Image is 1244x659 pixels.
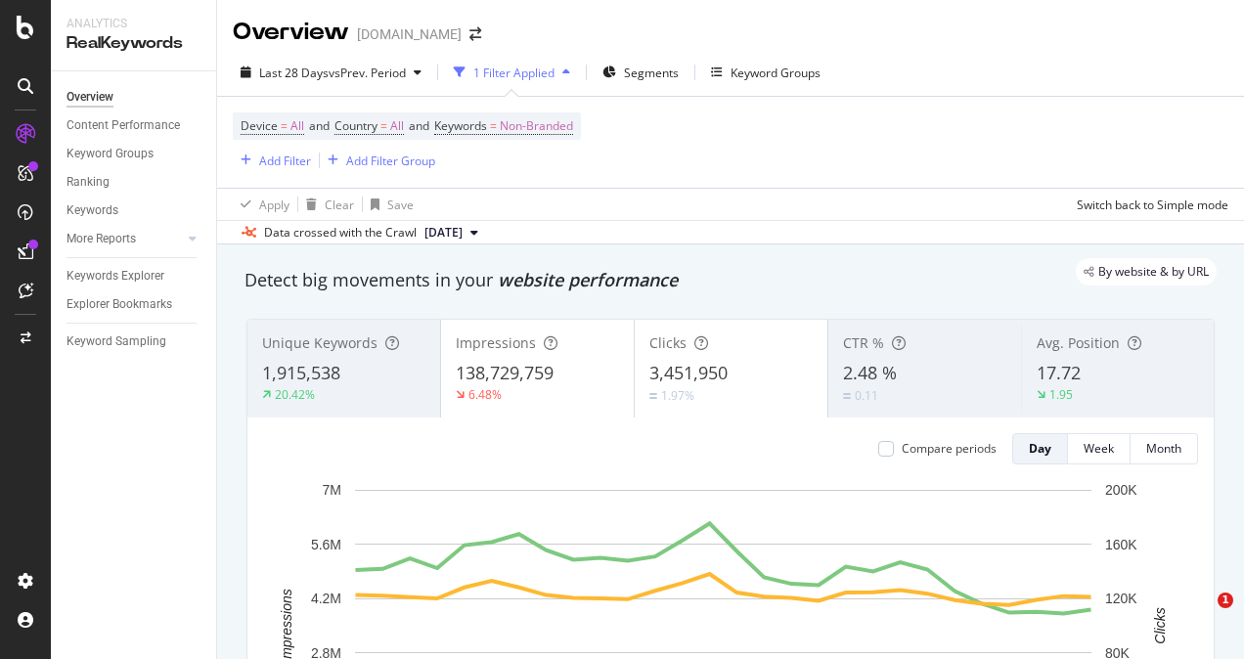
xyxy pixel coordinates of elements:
div: Add Filter Group [346,153,435,169]
a: Keywords Explorer [67,266,202,286]
span: Keywords [434,117,487,134]
button: Segments [595,57,687,88]
div: legacy label [1076,258,1217,286]
button: Month [1131,433,1198,464]
span: vs Prev. Period [329,65,406,81]
div: 1.95 [1049,386,1073,403]
div: Keywords Explorer [67,266,164,286]
div: 6.48% [468,386,502,403]
a: More Reports [67,229,183,249]
div: Month [1146,440,1181,457]
div: Data crossed with the Crawl [264,224,417,242]
img: Equal [649,393,657,399]
text: 5.6M [311,537,341,552]
span: = [380,117,387,134]
div: Explorer Bookmarks [67,294,172,315]
a: Keyword Sampling [67,331,202,352]
span: and [309,117,330,134]
div: Keyword Groups [731,65,821,81]
div: More Reports [67,229,136,249]
div: RealKeywords [67,32,200,55]
span: Segments [624,65,679,81]
text: 160K [1105,537,1137,552]
div: Ranking [67,172,110,193]
button: Add Filter [233,149,311,172]
img: Equal [843,393,851,399]
span: Country [334,117,378,134]
span: Impressions [456,333,536,352]
div: arrow-right-arrow-left [469,27,481,41]
text: 4.2M [311,591,341,606]
div: Keywords [67,200,118,221]
button: [DATE] [417,221,486,244]
div: 1 Filter Applied [473,65,555,81]
a: Keyword Groups [67,144,202,164]
span: 2025 Sep. 13th [424,224,463,242]
div: Add Filter [259,153,311,169]
span: By website & by URL [1098,266,1209,278]
a: Content Performance [67,115,202,136]
div: Content Performance [67,115,180,136]
iframe: Intercom live chat [1177,593,1224,639]
a: Explorer Bookmarks [67,294,202,315]
button: Apply [233,189,289,220]
span: Non-Branded [500,112,573,140]
button: Save [363,189,414,220]
button: Week [1068,433,1131,464]
span: 3,451,950 [649,361,728,384]
button: Keyword Groups [703,57,828,88]
div: Analytics [67,16,200,32]
text: 200K [1105,482,1137,498]
span: Device [241,117,278,134]
span: 1 [1218,593,1233,608]
div: Keyword Sampling [67,331,166,352]
span: Unique Keywords [262,333,378,352]
span: Last 28 Days [259,65,329,81]
a: Ranking [67,172,202,193]
span: 1,915,538 [262,361,340,384]
text: 7M [323,482,341,498]
button: Day [1012,433,1068,464]
div: 1.97% [661,387,694,404]
span: Avg. Position [1037,333,1120,352]
div: Apply [259,197,289,213]
div: Overview [233,16,349,49]
text: 120K [1105,591,1137,606]
button: 1 Filter Applied [446,57,578,88]
div: Compare periods [902,440,997,457]
div: Day [1029,440,1051,457]
span: = [490,117,497,134]
div: [DOMAIN_NAME] [357,24,462,44]
div: Clear [325,197,354,213]
div: 20.42% [275,386,315,403]
span: = [281,117,288,134]
span: CTR % [843,333,884,352]
span: and [409,117,429,134]
span: Clicks [649,333,687,352]
a: Overview [67,87,202,108]
button: Clear [298,189,354,220]
button: Last 28 DaysvsPrev. Period [233,57,429,88]
div: Week [1084,440,1114,457]
button: Switch back to Simple mode [1069,189,1228,220]
span: 2.48 % [843,361,897,384]
div: Switch back to Simple mode [1077,197,1228,213]
span: 17.72 [1037,361,1081,384]
div: Keyword Groups [67,144,154,164]
div: Overview [67,87,113,108]
a: Keywords [67,200,202,221]
div: 0.11 [855,387,878,404]
button: Add Filter Group [320,149,435,172]
text: Clicks [1152,607,1168,643]
div: Save [387,197,414,213]
span: All [390,112,404,140]
span: All [290,112,304,140]
span: 138,729,759 [456,361,554,384]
